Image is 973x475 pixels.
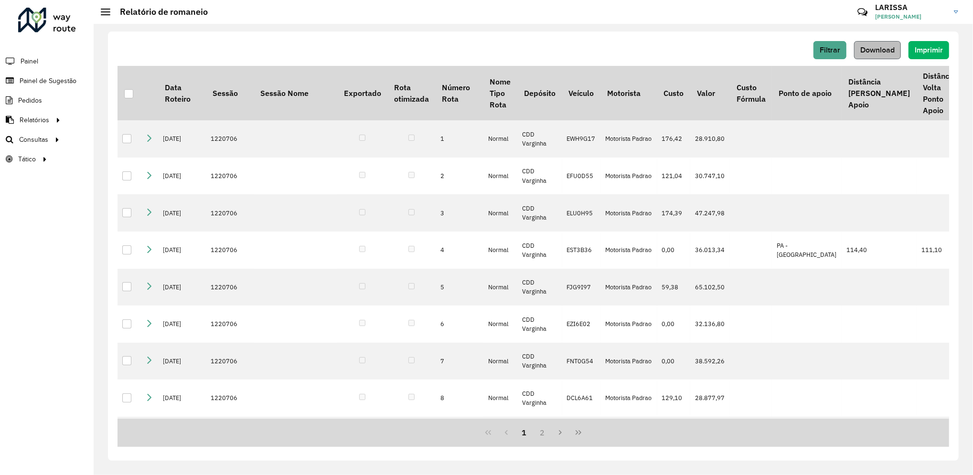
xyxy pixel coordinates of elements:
td: Normal [483,120,517,158]
th: Distância [PERSON_NAME] Apoio [842,66,916,120]
span: Relatórios [20,115,49,125]
td: 9 [436,417,483,454]
td: FNT0G54 [562,343,601,380]
td: [DATE] [158,120,206,158]
td: CDD Varginha [517,232,562,269]
td: Motorista Padrao [601,306,657,343]
h3: LARISSA [875,3,947,12]
td: [DATE] [158,417,206,454]
td: 1220706 [206,306,254,343]
td: 4 [436,232,483,269]
td: Normal [483,306,517,343]
td: 28.910,80 [690,120,730,158]
td: 47.247,98 [690,194,730,232]
th: Rota otimizada [387,66,435,120]
td: [DATE] [158,194,206,232]
td: 65.102,50 [690,269,730,306]
span: Painel [21,56,38,66]
th: Custo Fórmula [730,66,772,120]
td: 172,36 [657,417,690,454]
button: 2 [534,423,552,442]
td: EWH9G17 [562,120,601,158]
td: 1220706 [206,380,254,417]
td: 8 [436,380,483,417]
td: 0,00 [657,232,690,269]
td: 59,38 [657,269,690,306]
th: Data Roteiro [158,66,206,120]
th: Depósito [517,66,562,120]
button: Next Page [551,423,569,442]
td: Motorista Padrao [601,158,657,195]
a: Contato Rápido [852,2,873,22]
th: Número Rota [436,66,483,120]
td: 129,10 [657,380,690,417]
td: 174,39 [657,194,690,232]
td: 1220706 [206,120,254,158]
td: [DATE] [158,306,206,343]
th: Sessão Nome [254,66,337,120]
td: EST3B36 [562,232,601,269]
td: CDD Varginha [517,194,562,232]
td: FJG9I97 [562,269,601,306]
th: Veículo [562,66,601,120]
td: GETULIO [PERSON_NAME] [601,417,657,454]
td: ELU0H95 [562,194,601,232]
th: Distância Volta Ponto Apoio [917,66,962,120]
td: CDD Varginha [517,269,562,306]
span: Pedidos [18,95,42,106]
button: Download [854,41,901,59]
td: Motorista Padrao [601,343,657,380]
h2: Relatório de romaneio [110,7,208,17]
td: 5 [436,269,483,306]
button: 1 [515,423,534,442]
td: [DATE] [158,343,206,380]
td: 0,00 [657,306,690,343]
th: Custo [657,66,690,120]
span: Download [860,46,895,54]
td: EFU0D55 [562,158,601,195]
td: 36.013,34 [690,232,730,269]
td: 2 [436,158,483,195]
td: 30.747,10 [690,158,730,195]
td: Motorista Padrao [601,269,657,306]
td: Motorista Padrao [601,380,657,417]
span: [PERSON_NAME] [875,12,947,21]
td: [DATE] [158,158,206,195]
td: Normal [483,380,517,417]
span: Consultas [19,135,48,145]
span: Tático [18,154,36,164]
td: 121,04 [657,158,690,195]
button: Last Page [569,423,588,442]
button: Filtrar [813,41,846,59]
span: Filtrar [820,46,840,54]
td: [DATE] [158,380,206,417]
td: Normal [483,158,517,195]
td: 1 [436,120,483,158]
td: CDD Varginha [517,380,562,417]
td: 6 [436,306,483,343]
th: Nome Tipo Rota [483,66,517,120]
td: 1220706 [206,269,254,306]
td: Normal [483,194,517,232]
td: 1220706 [206,158,254,195]
th: Valor [690,66,730,120]
td: [DATE] [158,232,206,269]
td: Motorista Padrao [601,194,657,232]
td: 28.877,97 [690,380,730,417]
td: 1220706 [206,343,254,380]
td: Normal [483,269,517,306]
span: Imprimir [915,46,943,54]
td: CDD Varginha [517,120,562,158]
td: 1220706 [206,417,254,454]
td: Normal [483,417,517,454]
td: Normal [483,232,517,269]
td: CDD Varginha [517,343,562,380]
td: Motorista Padrao [601,232,657,269]
td: DDF0D42 [562,417,601,454]
td: 114,40 [842,232,916,269]
td: 111,10 [917,232,962,269]
td: CDD Varginha [517,417,562,454]
td: 176,42 [657,120,690,158]
td: 23.480,52 [690,417,730,454]
th: Motorista [601,66,657,120]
